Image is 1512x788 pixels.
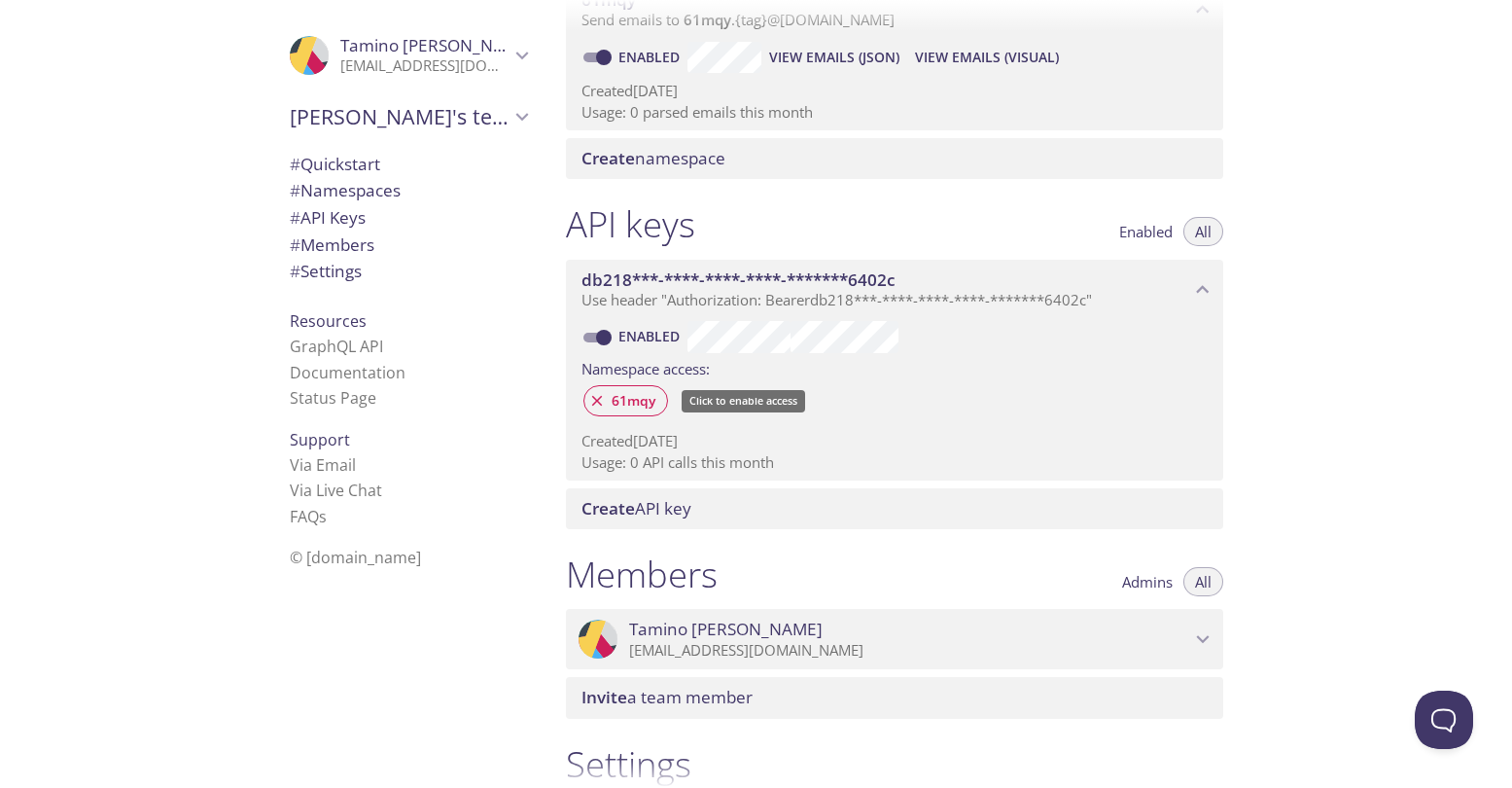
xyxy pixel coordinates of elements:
[290,233,300,256] span: #
[581,81,1208,101] p: Created [DATE]
[340,34,534,56] span: Tamino [PERSON_NAME]
[290,179,401,201] span: Namespaces
[290,179,300,201] span: #
[290,454,356,476] a: Via Email
[629,619,823,640] span: Tamino [PERSON_NAME]
[274,204,543,232] div: API Keys
[290,153,300,175] span: #
[1183,217,1223,246] button: All
[581,147,725,169] span: namespace
[290,260,300,282] span: #
[566,488,1223,529] div: Create API Key
[319,506,327,527] span: s
[581,431,1208,451] p: Created [DATE]
[761,42,907,73] button: View Emails (JSON)
[274,91,543,142] div: Tamino's team
[581,686,627,708] span: Invite
[290,506,327,527] a: FAQ
[290,429,350,450] span: Support
[581,102,1208,123] p: Usage: 0 parsed emails this month
[1108,217,1184,246] button: Enabled
[274,258,543,285] div: Team Settings
[581,686,753,708] span: a team member
[581,452,1208,473] p: Usage: 0 API calls this month
[274,232,543,259] div: Members
[566,742,1223,786] h1: Settings
[340,56,510,76] p: [EMAIL_ADDRESS][DOMAIN_NAME]
[566,202,695,246] h1: API keys
[566,677,1223,718] div: Invite a team member
[566,609,1223,669] div: Tamino Roidinger
[581,353,710,381] label: Namespace access:
[290,547,421,568] span: © [DOMAIN_NAME]
[290,206,300,229] span: #
[290,103,510,130] span: [PERSON_NAME]'s team
[566,138,1223,179] div: Create namespace
[274,23,543,88] div: Tamino Roidinger
[290,387,376,409] a: Status Page
[290,260,362,282] span: Settings
[290,480,382,501] a: Via Live Chat
[1183,567,1223,596] button: All
[290,336,383,357] a: GraphQL API
[581,497,691,519] span: API key
[1415,691,1473,749] iframe: Help Scout Beacon - Open
[581,147,635,169] span: Create
[566,553,718,596] h1: Members
[600,392,667,410] span: 61mqy
[290,233,374,256] span: Members
[290,206,366,229] span: API Keys
[907,42,1067,73] button: View Emails (Visual)
[615,327,687,345] a: Enabled
[581,497,635,519] span: Create
[615,48,687,66] a: Enabled
[583,385,668,416] div: 61mqy
[274,177,543,204] div: Namespaces
[1110,567,1184,596] button: Admins
[915,46,1059,69] span: View Emails (Visual)
[290,153,380,175] span: Quickstart
[629,641,1190,661] p: [EMAIL_ADDRESS][DOMAIN_NAME]
[769,46,899,69] span: View Emails (JSON)
[274,151,543,178] div: Quickstart
[290,362,405,383] a: Documentation
[290,310,367,332] span: Resources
